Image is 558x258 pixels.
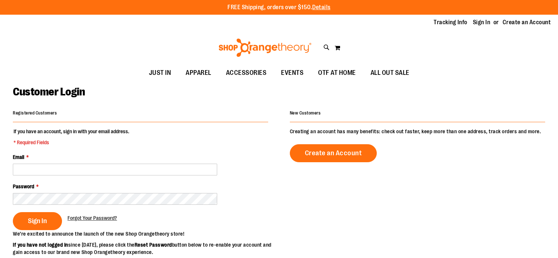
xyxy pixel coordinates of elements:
[13,86,85,98] span: Customer Login
[68,215,117,221] span: Forgot Your Password?
[371,65,409,81] span: ALL OUT SALE
[13,128,130,146] legend: If you have an account, sign in with your email address.
[290,110,321,116] strong: New Customers
[434,18,467,26] a: Tracking Info
[218,39,313,57] img: Shop Orangetheory
[318,65,356,81] span: OTF AT HOME
[13,154,24,160] span: Email
[186,65,211,81] span: APPAREL
[290,128,545,135] p: Creating an account has many benefits: check out faster, keep more than one address, track orders...
[13,212,62,230] button: Sign In
[28,217,47,225] span: Sign In
[473,18,490,26] a: Sign In
[503,18,551,26] a: Create an Account
[226,65,267,81] span: ACCESSORIES
[281,65,303,81] span: EVENTS
[13,241,279,256] p: since [DATE], please click the button below to re-enable your account and gain access to our bran...
[68,214,117,222] a: Forgot Your Password?
[13,242,68,248] strong: If you have not logged in
[312,4,331,11] a: Details
[14,139,129,146] span: * Required Fields
[13,230,279,237] p: We’re excited to announce the launch of the new Shop Orangetheory store!
[227,3,331,12] p: FREE Shipping, orders over $150.
[13,183,34,189] span: Password
[149,65,171,81] span: JUST IN
[290,144,377,162] a: Create an Account
[305,149,362,157] span: Create an Account
[13,110,57,116] strong: Registered Customers
[135,242,172,248] strong: Reset Password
